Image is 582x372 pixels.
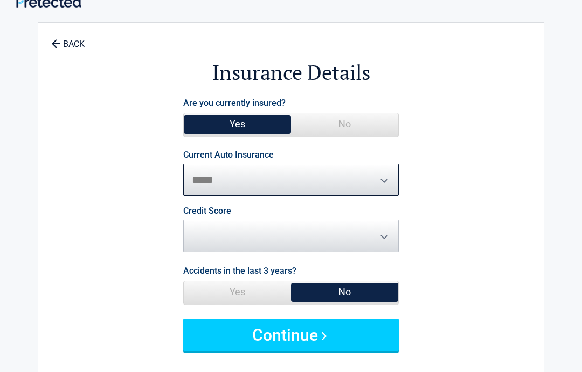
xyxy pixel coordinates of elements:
[291,281,398,303] span: No
[184,281,291,303] span: Yes
[183,151,274,159] label: Current Auto Insurance
[98,59,484,86] h2: Insurance Details
[49,30,87,49] a: BACK
[291,113,398,135] span: No
[183,319,399,351] button: Continue
[183,96,286,110] label: Are you currently insured?
[184,113,291,135] span: Yes
[183,263,296,278] label: Accidents in the last 3 years?
[183,207,231,215] label: Credit Score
